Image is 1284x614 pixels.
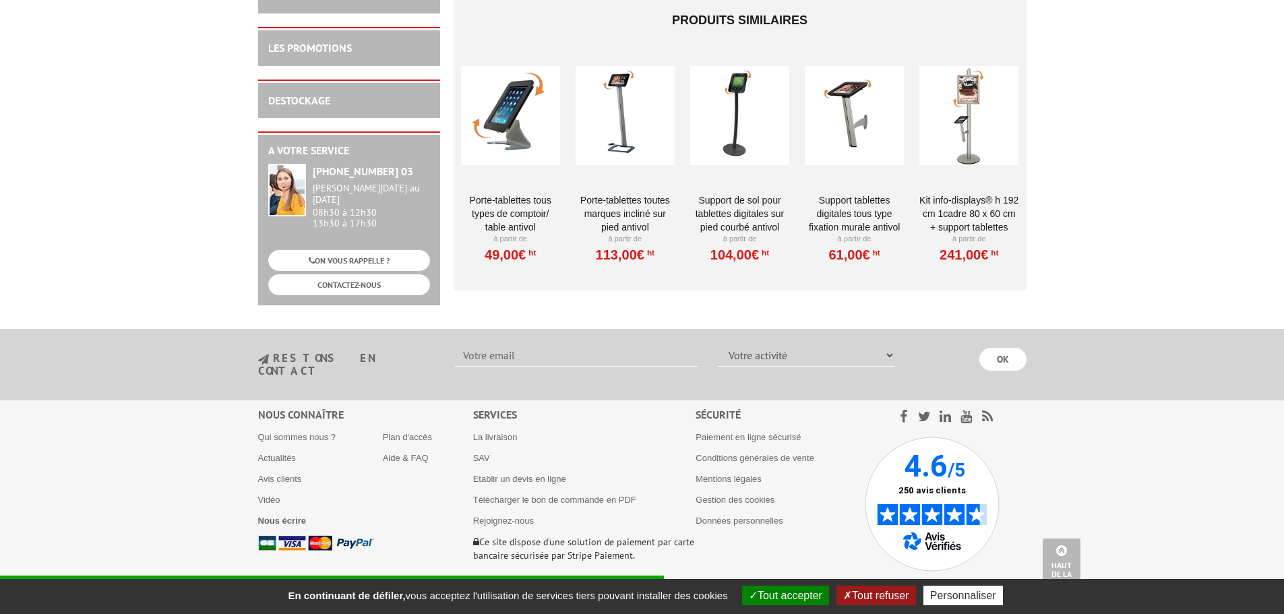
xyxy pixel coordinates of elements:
[281,590,734,601] span: vous acceptez l'utilisation de services tiers pouvant installer des cookies
[473,432,518,442] a: La livraison
[644,248,654,257] sup: HT
[383,432,432,442] a: Plan d'accès
[979,348,1027,371] input: OK
[672,13,807,27] span: Produits similaires
[473,453,490,463] a: SAV
[940,251,998,259] a: 241,00€HT
[258,352,435,376] h3: restons en contact
[461,193,560,234] a: Porte-Tablettes tous types de comptoir/ table antivol
[268,164,306,216] img: widget-service.jpg
[805,193,904,234] a: Support Tablettes Digitales tous type fixation murale antivol
[258,432,336,442] a: Qui sommes nous ?
[576,193,675,234] a: Porte-Tablettes toutes marques incliné sur pied antivol
[258,474,302,484] a: Avis clients
[923,586,1003,605] button: Personnaliser (fenêtre modale)
[288,590,405,601] strong: En continuant de défiler,
[461,234,560,245] p: À partir de
[313,183,430,206] div: [PERSON_NAME][DATE] au [DATE]
[258,407,473,423] div: Nous connaître
[870,248,880,257] sup: HT
[268,145,430,157] h2: A votre service
[828,251,880,259] a: 61,00€HT
[473,495,636,505] a: Télécharger le bon de commande en PDF
[836,586,915,605] button: Tout refuser
[258,495,280,505] a: Vidéo
[268,274,430,295] a: CONTACTEZ-NOUS
[988,248,998,257] sup: HT
[455,344,698,367] input: Votre email
[919,234,1018,245] p: À partir de
[526,248,536,257] sup: HT
[268,41,352,55] a: LES PROMOTIONS
[690,234,789,245] p: À partir de
[473,407,696,423] div: Services
[696,432,801,442] a: Paiement en ligne sécurisé
[696,453,814,463] a: Conditions générales de vente
[690,193,789,234] a: Support de sol pour tablettes digitales sur pied courbé antivol
[576,234,675,245] p: À partir de
[313,183,430,229] div: 08h30 à 12h30 13h30 à 17h30
[742,586,829,605] button: Tout accepter
[696,516,783,526] a: Données personnelles
[696,495,774,505] a: Gestion des cookies
[258,354,269,365] img: newsletter.jpg
[805,234,904,245] p: À partir de
[313,164,413,178] strong: [PHONE_NUMBER] 03
[710,251,769,259] a: 104,00€HT
[485,251,536,259] a: 49,00€HT
[258,453,296,463] a: Actualités
[596,251,654,259] a: 113,00€HT
[268,94,330,107] a: DESTOCKAGE
[473,516,534,526] a: Rejoignez-nous
[696,407,865,423] div: Sécurité
[865,437,1000,572] img: Avis Vérifiés - 4.6 sur 5 - 250 avis clients
[919,193,1018,234] a: Kit Info-Displays® H 192 cm 1cadre 80 x 60 cm + support Tablettes
[473,474,566,484] a: Etablir un devis en ligne
[383,453,429,463] a: Aide & FAQ
[759,248,769,257] sup: HT
[473,535,696,562] p: Ce site dispose d’une solution de paiement par carte bancaire sécurisée par Stripe Paiement.
[1043,539,1080,594] a: Haut de la page
[258,516,307,526] a: Nous écrire
[268,250,430,271] a: ON VOUS RAPPELLE ?
[696,474,762,484] a: Mentions légales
